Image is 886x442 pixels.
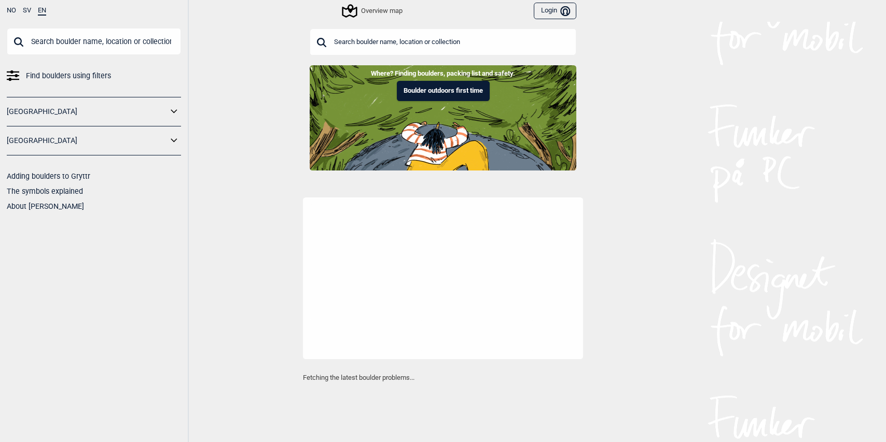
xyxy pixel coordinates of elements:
[310,28,576,55] input: Search boulder name, location or collection
[26,68,111,83] span: Find boulders using filters
[534,3,576,20] button: Login
[38,7,46,16] button: EN
[7,187,83,195] a: The symbols explained
[310,65,576,170] img: Indoor to outdoor
[7,202,84,210] a: About [PERSON_NAME]
[7,68,181,83] a: Find boulders using filters
[397,81,490,101] button: Boulder outdoors first time
[23,7,31,15] button: SV
[8,68,878,79] p: Where? Finding boulders, packing list and safety.
[303,373,583,383] p: Fetching the latest boulder problems...
[7,28,181,55] input: Search boulder name, location or collection
[7,104,168,119] a: [GEOGRAPHIC_DATA]
[343,5,403,17] div: Overview map
[7,172,90,180] a: Adding boulders to Gryttr
[7,133,168,148] a: [GEOGRAPHIC_DATA]
[7,7,16,15] button: NO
